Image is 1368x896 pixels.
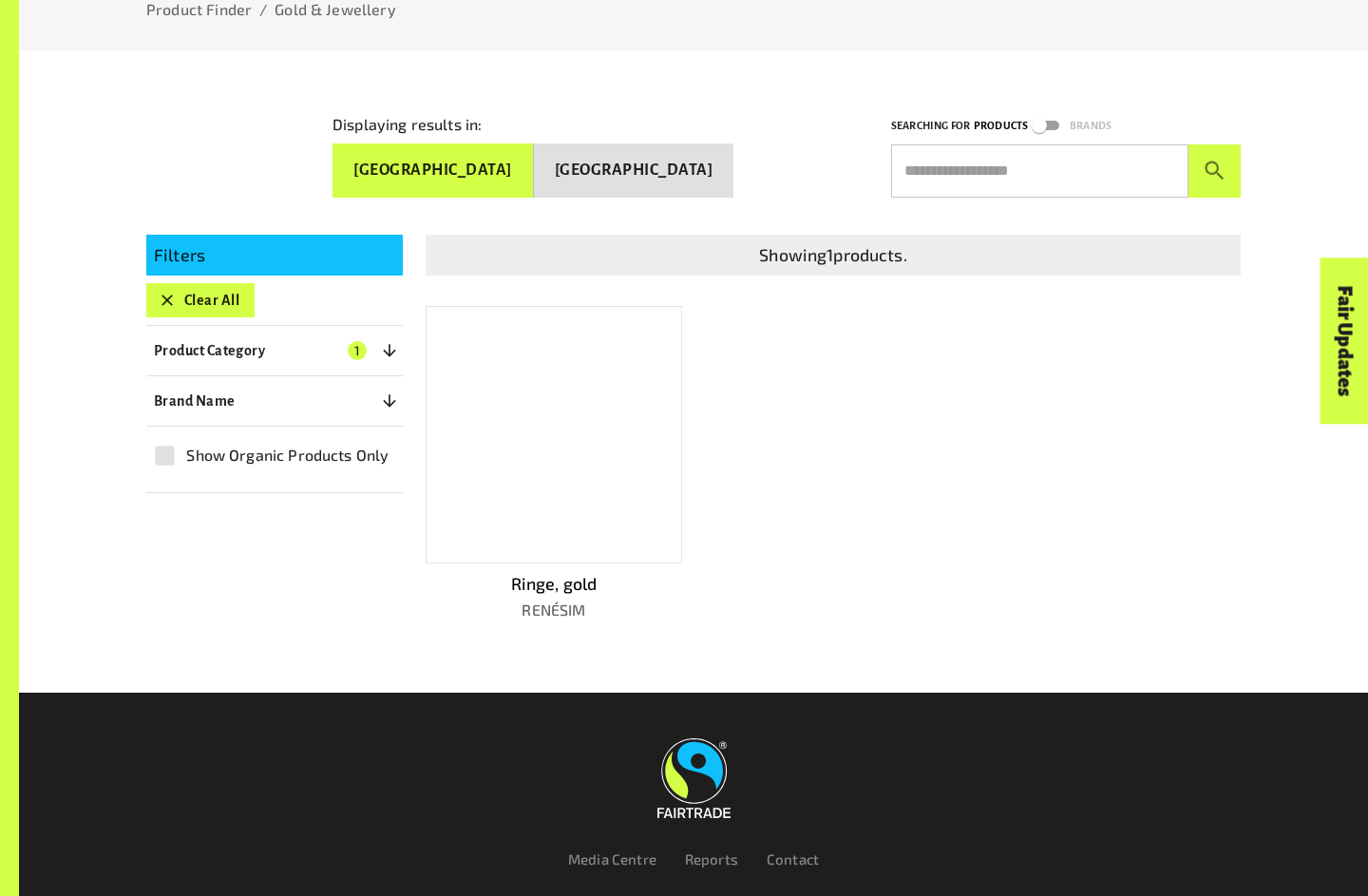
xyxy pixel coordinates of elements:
[568,850,656,867] a: Media Centre
[767,850,819,867] a: Contact
[154,242,395,268] p: Filters
[685,850,738,867] a: Reports
[332,113,482,136] p: Displaying results in:
[1070,117,1111,135] p: Brands
[186,444,389,467] span: Show Organic Products Only
[974,117,1028,135] p: Products
[534,143,734,198] button: [GEOGRAPHIC_DATA]
[154,339,265,362] p: Product Category
[891,117,970,135] p: Searching for
[426,306,682,621] a: Ringe, goldRENÉSIM
[146,334,403,368] button: Product Category
[146,283,255,317] button: Clear All
[154,390,236,412] p: Brand Name
[657,738,731,818] img: Fairtrade Australia New Zealand logo
[146,384,403,418] button: Brand Name
[332,143,534,198] button: [GEOGRAPHIC_DATA]
[426,571,682,597] p: Ringe, gold
[426,599,682,621] p: RENÉSIM
[433,242,1233,268] p: Showing 1 products.
[348,341,367,360] span: 1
